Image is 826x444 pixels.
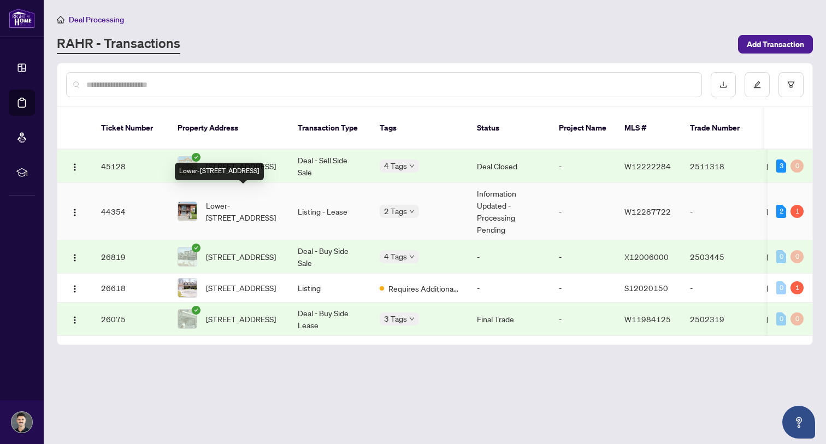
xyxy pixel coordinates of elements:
td: 26819 [92,240,169,274]
span: Lower-[STREET_ADDRESS] [206,199,280,223]
button: edit [745,72,770,97]
div: Lower-[STREET_ADDRESS] [175,163,264,180]
span: check-circle [192,244,200,252]
span: edit [753,81,761,88]
button: download [711,72,736,97]
td: - [468,274,550,303]
img: thumbnail-img [178,310,197,328]
button: Logo [66,248,84,265]
td: 26075 [92,303,169,336]
span: W12287722 [624,206,671,216]
td: 2503445 [681,240,758,274]
span: filter [787,81,795,88]
div: 0 [790,312,804,325]
img: thumbnail-img [178,279,197,297]
td: 2511318 [681,150,758,183]
td: - [550,240,616,274]
button: Add Transaction [738,35,813,54]
span: W11984125 [624,314,671,324]
td: 45128 [92,150,169,183]
img: Logo [70,208,79,217]
th: Tags [371,107,468,150]
img: thumbnail-img [178,247,197,266]
div: 1 [790,205,804,218]
td: - [550,274,616,303]
th: Transaction Type [289,107,371,150]
div: 1 [790,281,804,294]
td: - [550,303,616,336]
img: Logo [70,163,79,171]
div: 3 [776,159,786,173]
span: Add Transaction [747,35,804,53]
span: X12006000 [624,252,669,262]
td: Deal - Buy Side Sale [289,240,371,274]
div: 0 [776,312,786,325]
td: - [681,274,758,303]
div: 2 [776,205,786,218]
span: 4 Tags [384,250,407,263]
span: W12222284 [624,161,671,171]
span: S12020150 [624,283,668,293]
td: - [550,150,616,183]
span: Requires Additional Docs [388,282,459,294]
span: down [409,163,415,169]
button: Logo [66,203,84,220]
div: 0 [790,159,804,173]
th: Property Address [169,107,289,150]
img: Profile Icon [11,412,32,433]
th: Status [468,107,550,150]
img: thumbnail-img [178,202,197,221]
th: Trade Number [681,107,758,150]
span: 4 Tags [384,159,407,172]
span: home [57,16,64,23]
span: [STREET_ADDRESS] [206,251,276,263]
span: down [409,254,415,259]
span: 2 Tags [384,205,407,217]
span: 3 Tags [384,312,407,325]
td: Deal - Buy Side Lease [289,303,371,336]
button: Logo [66,279,84,297]
td: - [468,240,550,274]
td: Listing - Lease [289,183,371,240]
span: down [409,209,415,214]
span: [STREET_ADDRESS] [206,282,276,294]
th: Ticket Number [92,107,169,150]
div: 0 [776,281,786,294]
div: 0 [776,250,786,263]
button: Logo [66,310,84,328]
img: thumbnail-img [178,157,197,175]
th: MLS # [616,107,681,150]
td: - [681,183,758,240]
span: check-circle [192,153,200,162]
td: 2502319 [681,303,758,336]
span: [STREET_ADDRESS] [206,160,276,172]
button: filter [778,72,804,97]
td: Deal - Sell Side Sale [289,150,371,183]
button: Open asap [782,406,815,439]
span: [STREET_ADDRESS] [206,313,276,325]
span: download [719,81,727,88]
img: Logo [70,285,79,293]
td: Information Updated - Processing Pending [468,183,550,240]
span: down [409,316,415,322]
span: Deal Processing [69,15,124,25]
th: Project Name [550,107,616,150]
a: RAHR - Transactions [57,34,180,54]
div: 0 [790,250,804,263]
td: 44354 [92,183,169,240]
span: check-circle [192,306,200,315]
img: logo [9,8,35,28]
td: Final Trade [468,303,550,336]
td: - [550,183,616,240]
td: Deal Closed [468,150,550,183]
button: Logo [66,157,84,175]
td: 26618 [92,274,169,303]
img: Logo [70,316,79,324]
td: Listing [289,274,371,303]
img: Logo [70,253,79,262]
